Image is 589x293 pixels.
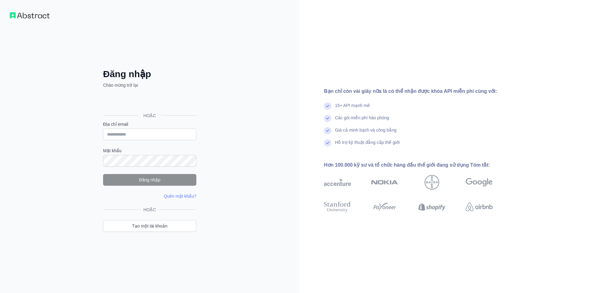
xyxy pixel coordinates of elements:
font: HOẶC [143,113,156,118]
font: Hỗ trợ kỹ thuật đẳng cấp thế giới [335,140,400,145]
font: Mật khẩu [103,148,121,153]
img: payoneer [371,200,398,214]
font: Đăng nhập [103,69,151,79]
button: Đăng nhập [103,174,196,186]
font: Hơn 100.000 kỹ sư và tổ chức hàng đầu thế giới đang sử dụng Tóm tắt: [324,162,490,168]
img: Nokia [371,175,398,190]
font: Bạn chỉ còn vài giây nữa là có thể nhận được khóa API miễn phí cùng với: [324,89,497,94]
font: Đăng nhập [139,177,160,182]
a: Quên mật khẩu? [164,194,196,199]
font: Địa chỉ email [103,122,128,127]
img: dấu kiểm tra [324,102,331,110]
font: 15+ API mạnh mẽ [335,103,370,108]
font: Chào mừng trở lại [103,83,138,88]
img: airbnb [466,200,493,214]
font: Giá cả minh bạch và công bằng [335,128,397,133]
img: giọng nhấn mạnh [324,175,351,190]
font: Tạo một tài khoản [132,224,167,228]
img: shopify [418,200,445,214]
font: Các gói miễn phí hào phóng [335,115,389,120]
img: Đại học Stanford [324,200,351,214]
img: dấu kiểm tra [324,139,331,147]
img: dấu kiểm tra [324,115,331,122]
a: Tạo một tài khoản [103,220,196,232]
img: Bayer [425,175,439,190]
iframe: Nút Đăng nhập bằng Google [100,95,198,109]
img: Quy trình làm việc [10,12,50,18]
img: dấu kiểm tra [324,127,331,134]
font: HOẶC [143,207,156,212]
img: Google [466,175,493,190]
